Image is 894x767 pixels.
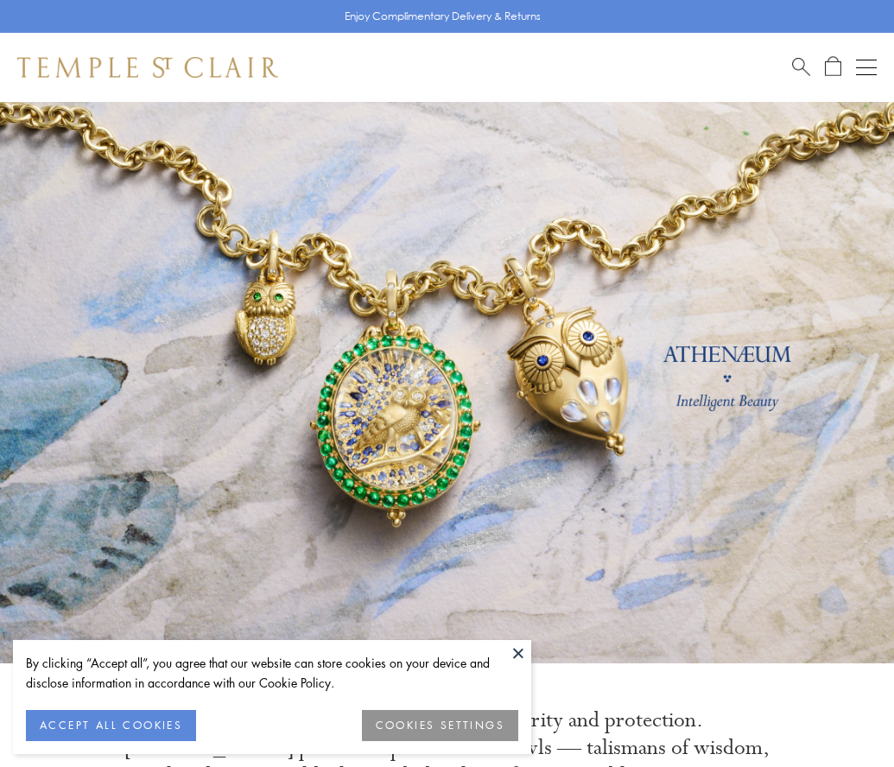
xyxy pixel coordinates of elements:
[26,710,196,741] button: ACCEPT ALL COOKIES
[825,56,841,78] a: Open Shopping Bag
[362,710,518,741] button: COOKIES SETTINGS
[792,56,810,78] a: Search
[856,57,877,78] button: Open navigation
[345,8,541,25] p: Enjoy Complimentary Delivery & Returns
[26,653,518,693] div: By clicking “Accept all”, you agree that our website can store cookies on your device and disclos...
[17,57,278,78] img: Temple St. Clair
